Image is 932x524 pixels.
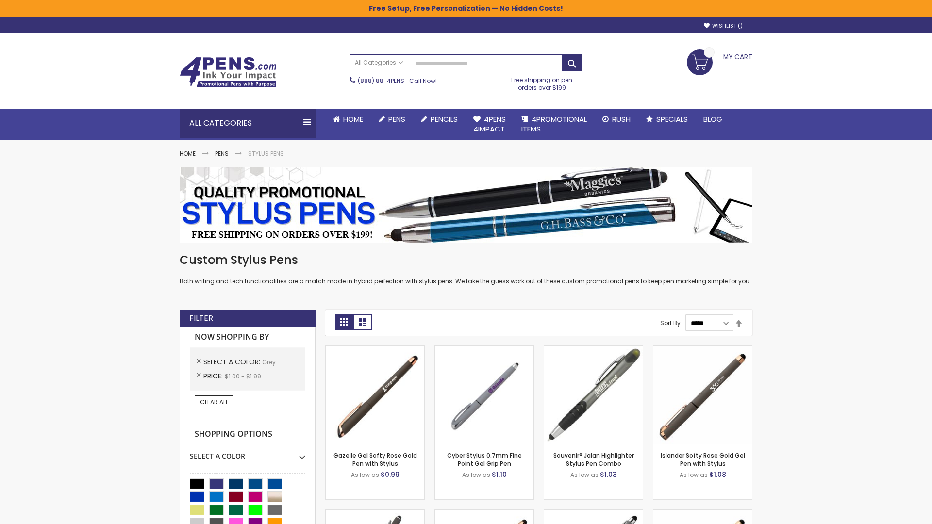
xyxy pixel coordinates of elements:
[326,509,424,518] a: Custom Soft Touch® Metal Pens with Stylus-Grey
[661,451,745,467] a: Islander Softy Rose Gold Gel Pen with Stylus
[638,109,696,130] a: Specials
[704,22,743,30] a: Wishlist
[180,167,752,243] img: Stylus Pens
[709,470,726,479] span: $1.08
[381,470,399,479] span: $0.99
[180,109,316,138] div: All Categories
[333,451,417,467] a: Gazelle Gel Softy Rose Gold Pen with Stylus
[189,313,213,324] strong: Filter
[696,109,730,130] a: Blog
[358,77,404,85] a: (888) 88-4PENS
[180,57,277,88] img: 4Pens Custom Pens and Promotional Products
[656,114,688,124] span: Specials
[514,109,595,140] a: 4PROMOTIONALITEMS
[190,424,305,445] strong: Shopping Options
[180,149,196,158] a: Home
[326,346,424,444] img: Gazelle Gel Softy Rose Gold Pen with Stylus-Grey
[388,114,405,124] span: Pens
[335,314,353,330] strong: Grid
[190,444,305,461] div: Select A Color
[501,72,583,92] div: Free shipping on pen orders over $199
[413,109,466,130] a: Pencils
[492,470,507,479] span: $1.10
[435,345,533,354] a: Cyber Stylus 0.7mm Fine Point Gel Grip Pen-Grey
[180,252,752,286] div: Both writing and tech functionalities are a match made in hybrid perfection with stylus pens. We ...
[466,109,514,140] a: 4Pens4impact
[462,471,490,479] span: As low as
[248,149,284,158] strong: Stylus Pens
[431,114,458,124] span: Pencils
[326,345,424,354] a: Gazelle Gel Softy Rose Gold Pen with Stylus-Grey
[371,109,413,130] a: Pens
[435,509,533,518] a: Gazelle Gel Softy Rose Gold Pen with Stylus - ColorJet-Grey
[325,109,371,130] a: Home
[600,470,617,479] span: $1.03
[653,346,752,444] img: Islander Softy Rose Gold Gel Pen with Stylus-Grey
[180,252,752,268] h1: Custom Stylus Pens
[203,371,225,381] span: Price
[215,149,229,158] a: Pens
[195,395,233,409] a: Clear All
[680,471,708,479] span: As low as
[343,114,363,124] span: Home
[225,372,261,380] span: $1.00 - $1.99
[203,357,262,367] span: Select A Color
[190,327,305,347] strong: Now Shopping by
[358,77,437,85] span: - Call Now!
[544,346,643,444] img: Souvenir® Jalan Highlighter Stylus Pen Combo-Grey
[350,55,408,71] a: All Categories
[653,509,752,518] a: Islander Softy Rose Gold Gel Pen with Stylus - ColorJet Imprint-Grey
[473,114,506,134] span: 4Pens 4impact
[653,345,752,354] a: Islander Softy Rose Gold Gel Pen with Stylus-Grey
[544,509,643,518] a: Minnelli Softy Pen with Stylus - Laser Engraved-Grey
[612,114,631,124] span: Rush
[570,471,599,479] span: As low as
[200,398,228,406] span: Clear All
[660,319,681,327] label: Sort By
[355,59,403,66] span: All Categories
[595,109,638,130] a: Rush
[553,451,634,467] a: Souvenir® Jalan Highlighter Stylus Pen Combo
[703,114,722,124] span: Blog
[435,346,533,444] img: Cyber Stylus 0.7mm Fine Point Gel Grip Pen-Grey
[447,451,522,467] a: Cyber Stylus 0.7mm Fine Point Gel Grip Pen
[521,114,587,134] span: 4PROMOTIONAL ITEMS
[262,358,276,366] span: Grey
[544,345,643,354] a: Souvenir® Jalan Highlighter Stylus Pen Combo-Grey
[351,471,379,479] span: As low as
